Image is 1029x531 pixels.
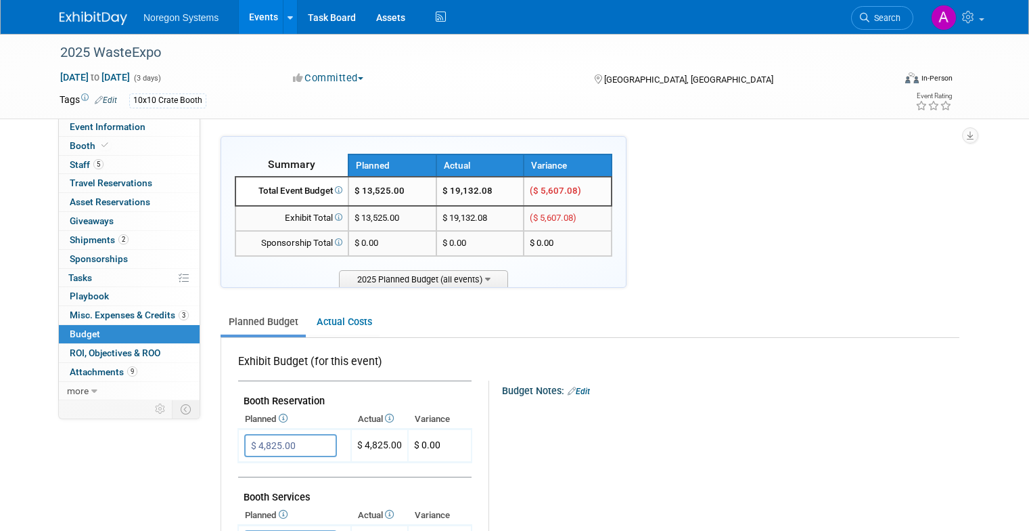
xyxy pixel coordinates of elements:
[408,506,472,525] th: Variance
[60,93,117,108] td: Tags
[915,93,952,100] div: Event Rating
[70,140,111,151] span: Booth
[268,158,315,171] span: Summary
[89,72,101,83] span: to
[60,12,127,25] img: ExhibitDay
[59,382,200,400] a: more
[55,41,877,65] div: 2025 WasteExpo
[59,306,200,324] a: Misc. Expenses & Credits3
[238,381,472,410] td: Booth Reservation
[60,71,131,83] span: [DATE] [DATE]
[59,212,200,230] a: Giveaways
[530,213,576,223] span: ($ 5,607.08)
[59,174,200,192] a: Travel Reservations
[348,154,436,177] th: Planned
[70,196,150,207] span: Asset Reservations
[436,154,524,177] th: Actual
[68,272,92,283] span: Tasks
[149,400,173,418] td: Personalize Event Tab Strip
[355,238,378,248] span: $ 0.00
[436,206,524,231] td: $ 19,132.08
[59,250,200,268] a: Sponsorships
[70,310,189,320] span: Misc. Expenses & Credits
[143,12,219,23] span: Noregon Systems
[127,366,137,377] span: 9
[238,477,472,507] td: Booth Services
[70,215,114,226] span: Giveaways
[355,186,405,196] span: $ 13,525.00
[67,385,89,396] span: more
[357,440,402,450] span: $ 4,825.00
[93,159,104,169] span: 5
[59,156,200,174] a: Staff5
[530,186,581,196] span: ($ 5,607.08)
[59,363,200,381] a: Attachments9
[351,410,408,429] th: Actual
[288,71,369,85] button: Committed
[436,231,524,256] td: $ 0.00
[133,74,161,83] span: (3 days)
[821,70,953,91] div: Event Format
[59,118,200,136] a: Event Information
[502,381,958,398] div: Budget Notes:
[70,121,145,132] span: Event Information
[59,137,200,155] a: Booth
[70,253,128,264] span: Sponsorships
[905,72,919,83] img: Format-Inperson.png
[530,238,553,248] span: $ 0.00
[70,366,137,377] span: Attachments
[355,213,399,223] span: $ 13,525.00
[70,159,104,170] span: Staff
[59,287,200,305] a: Playbook
[59,344,200,362] a: ROI, Objectives & ROO
[70,291,109,301] span: Playbook
[59,269,200,287] a: Tasks
[242,212,342,225] div: Exhibit Total
[179,310,189,320] span: 3
[101,142,108,149] i: Booth reservation complete
[221,310,306,335] a: Planned Budget
[308,310,380,335] a: Actual Costs
[931,5,957,30] img: Ali Connell
[70,328,100,339] span: Budget
[568,387,590,396] a: Edit
[238,354,466,377] div: Exhibit Budget (for this event)
[242,185,342,198] div: Total Event Budget
[59,231,200,249] a: Shipments2
[238,506,351,525] th: Planned
[59,325,200,343] a: Budget
[351,506,408,525] th: Actual
[59,193,200,211] a: Asset Reservations
[436,177,524,206] td: $ 19,132.08
[242,237,342,250] div: Sponsorship Total
[70,234,129,245] span: Shipments
[408,410,472,429] th: Variance
[851,6,913,30] a: Search
[70,177,152,188] span: Travel Reservations
[118,234,129,245] span: 2
[173,400,200,418] td: Toggle Event Tabs
[524,154,612,177] th: Variance
[869,13,900,23] span: Search
[921,73,953,83] div: In-Person
[95,95,117,105] a: Edit
[339,270,508,287] span: 2025 Planned Budget (all events)
[604,75,773,85] span: [GEOGRAPHIC_DATA], [GEOGRAPHIC_DATA]
[238,410,351,429] th: Planned
[414,440,440,450] span: $ 0.00
[129,93,206,108] div: 10x10 Crate Booth
[70,347,160,358] span: ROI, Objectives & ROO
